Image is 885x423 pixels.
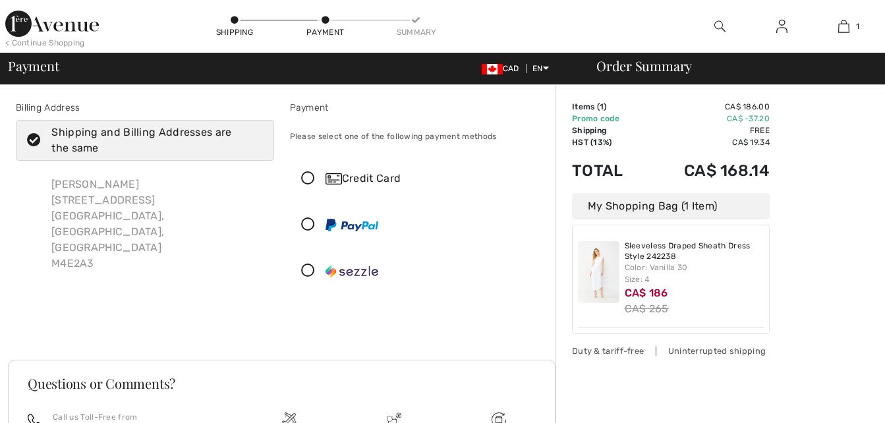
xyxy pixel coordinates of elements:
h3: Questions or Comments? [28,377,536,390]
td: Shipping [572,125,646,136]
img: Sezzle [326,265,378,278]
div: < Continue Shopping [5,37,85,49]
td: CA$ -37.20 [646,113,770,125]
div: [PERSON_NAME] [STREET_ADDRESS] [GEOGRAPHIC_DATA], [GEOGRAPHIC_DATA], [GEOGRAPHIC_DATA] M4E2A3 [41,166,274,282]
span: CA$ 186 [625,287,668,299]
div: Duty & tariff-free | Uninterrupted shipping [572,345,770,357]
td: Total [572,148,646,193]
a: 1 [813,18,874,34]
div: Shipping and Billing Addresses are the same [51,125,254,156]
div: My Shopping Bag (1 Item) [572,193,770,219]
span: 1 [600,102,604,111]
div: Shipping [215,26,254,38]
div: Credit Card [326,171,538,186]
span: CAD [482,64,525,73]
div: Payment [290,101,548,115]
img: Canadian Dollar [482,64,503,74]
img: 1ère Avenue [5,11,99,37]
div: Payment [306,26,345,38]
img: Credit Card [326,173,342,184]
img: search the website [714,18,726,34]
td: CA$ 19.34 [646,136,770,148]
td: CA$ 168.14 [646,148,770,193]
td: HST (13%) [572,136,646,148]
img: My Info [776,18,787,34]
img: My Bag [838,18,849,34]
span: EN [532,64,549,73]
div: Billing Address [16,101,274,115]
div: Summary [397,26,436,38]
div: Color: Vanilla 30 Size: 4 [625,262,764,285]
a: Sleeveless Draped Sheath Dress Style 242238 [625,241,764,262]
s: CA$ 265 [625,302,669,315]
td: Promo code [572,113,646,125]
img: Sleeveless Draped Sheath Dress Style 242238 [578,241,619,303]
td: Free [646,125,770,136]
div: Order Summary [581,59,877,72]
img: PayPal [326,219,378,231]
td: Items ( ) [572,101,646,113]
span: 1 [856,20,859,32]
td: CA$ 186.00 [646,101,770,113]
div: Please select one of the following payment methods [290,120,548,153]
a: Sign In [766,18,798,35]
span: Payment [8,59,59,72]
